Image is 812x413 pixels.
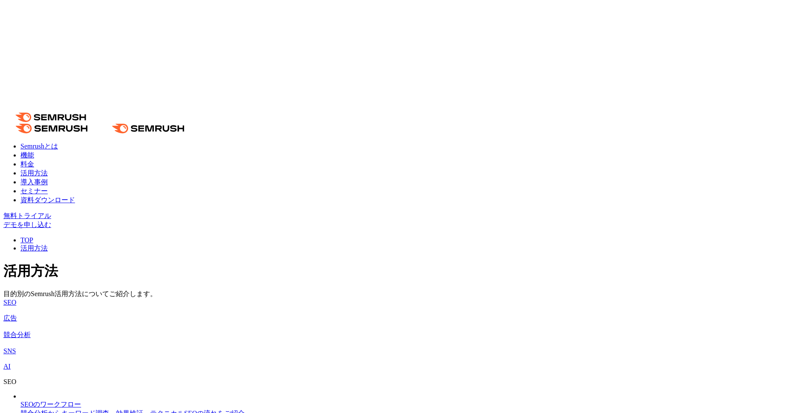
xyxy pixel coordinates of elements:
[3,262,809,281] h1: 活用方法
[3,221,51,228] a: デモを申し込む
[3,363,809,370] a: AI
[20,160,34,168] a: 料金
[3,378,809,386] div: SEO
[3,331,809,340] a: 競合分析
[3,212,51,219] a: 無料トライアル
[20,178,48,186] a: 導入事例
[20,169,48,177] a: 活用方法
[3,347,809,355] a: SNS
[20,244,48,252] a: 活用方法
[20,151,34,159] a: 機能
[3,299,809,306] a: SEO
[20,187,48,195] a: セミナー
[20,196,75,204] a: 資料ダウンロード
[20,236,33,244] a: TOP
[20,143,58,150] a: Semrushとは
[3,314,809,323] a: 広告
[20,400,809,409] div: SEOのワークフロー
[3,290,809,299] div: 目的別のSemrush活用方法についてご紹介します。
